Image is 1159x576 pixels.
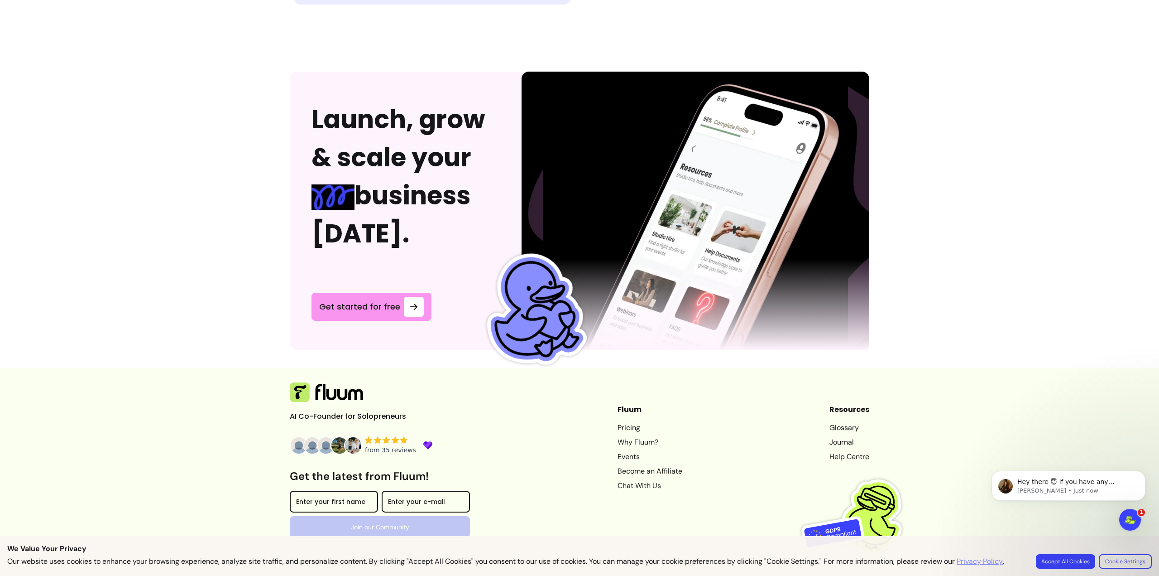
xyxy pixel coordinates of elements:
header: Fluum [618,404,682,415]
span: 1 [1138,509,1145,516]
header: Resources [829,404,869,415]
button: Accept All Cookies [1036,554,1095,569]
a: Journal [829,437,869,448]
p: AI Co-Founder for Solopreneurs [290,411,426,422]
a: Help Centre [829,451,869,462]
h3: Get the latest from Fluum! [290,469,470,484]
h2: Launch, grow & scale your business [DATE]. [311,101,500,253]
a: Get started for free [311,293,431,321]
a: Events [618,451,682,462]
img: Fluum Logo [290,382,363,402]
img: Phone [522,72,869,350]
a: Why Fluum? [618,437,682,448]
button: Cookie Settings [1099,554,1152,569]
a: Become an Affiliate [618,466,682,477]
img: Fluum is GDPR compliant [801,461,915,574]
img: Fluum Duck sticker [466,243,600,377]
img: spring Blue [311,184,354,210]
p: Our website uses cookies to enhance your browsing experience, analyze site traffic, and personali... [7,556,1004,567]
a: Glossary [829,422,869,433]
iframe: Intercom notifications message [978,452,1159,552]
a: Privacy Policy [957,556,1003,567]
input: Enter your e-mail [388,499,464,508]
input: Enter your first name [296,499,372,508]
a: Chat With Us [618,480,682,491]
p: We Value Your Privacy [7,543,1152,554]
iframe: Intercom live chat [1119,509,1141,531]
span: Get started for free [319,300,400,313]
a: Pricing [618,422,682,433]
